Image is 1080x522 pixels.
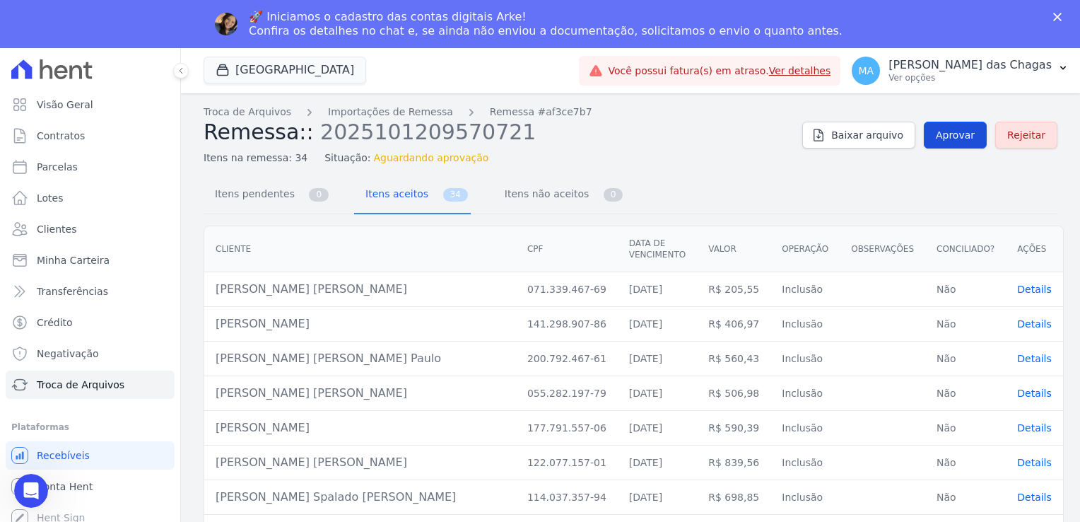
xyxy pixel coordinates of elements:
[37,222,76,236] span: Clientes
[516,307,618,342] td: 141.298.907-86
[204,105,291,120] a: Troca de Arquivos
[37,378,124,392] span: Troca de Arquivos
[925,307,1006,342] td: Não
[1017,318,1052,330] a: Details
[1017,457,1052,468] a: Details
[1017,318,1052,330] span: translation missing: pt-BR.manager.charges.file_imports.show.table_row.details
[516,272,618,307] td: 071.339.467-69
[37,160,78,174] span: Parcelas
[374,151,489,166] span: Aguardando aprovação
[840,51,1080,91] button: MA [PERSON_NAME] das Chagas Ver opções
[770,480,840,515] td: Inclusão
[6,277,175,306] a: Transferências
[204,151,307,166] span: Itens na remessa: 34
[6,371,175,399] a: Troca de Arquivos
[37,315,73,330] span: Crédito
[1017,457,1052,468] span: translation missing: pt-BR.manager.charges.file_imports.show.table_row.details
[6,308,175,337] a: Crédito
[516,446,618,480] td: 122.077.157-01
[6,184,175,212] a: Lotes
[516,376,618,411] td: 055.282.197-79
[215,13,237,35] img: Profile image for Adriane
[995,122,1057,149] a: Rejeitar
[925,376,1006,411] td: Não
[802,122,915,149] a: Baixar arquivo
[206,180,298,208] span: Itens pendentes
[697,307,770,342] td: R$ 406,97
[249,10,843,38] div: 🚀 Iniciamos o cadastro das contas digitais Arke! Confira os detalhes no chat e, se ainda não envi...
[516,411,618,446] td: 177.791.557-06
[697,342,770,376] td: R$ 560,43
[618,226,697,272] th: Data de vencimento
[37,191,64,205] span: Lotes
[840,226,925,272] th: Observações
[618,342,697,376] td: [DATE]
[6,91,175,119] a: Visão Geral
[1007,128,1045,142] span: Rejeitar
[770,342,840,376] td: Inclusão
[1053,13,1067,21] div: Fechar
[493,177,626,214] a: Itens não aceitos 0
[925,226,1006,272] th: Conciliado?
[204,376,516,411] td: [PERSON_NAME] [PERSON_NAME]
[770,411,840,446] td: Inclusão
[618,376,697,411] td: [DATE]
[1017,353,1052,364] span: translation missing: pt-BR.manager.charges.file_imports.show.table_row.details
[888,72,1052,83] p: Ver opções
[697,480,770,515] td: R$ 698,85
[770,376,840,411] td: Inclusão
[204,480,516,515] td: [PERSON_NAME] Spalado [PERSON_NAME]
[1006,226,1063,272] th: Ações
[770,446,840,480] td: Inclusão
[1017,422,1052,434] a: Details
[925,411,1006,446] td: Não
[770,226,840,272] th: Operação
[697,226,770,272] th: Valor
[204,105,791,120] nav: Breadcrumb
[37,129,85,143] span: Contratos
[618,307,697,342] td: [DATE]
[204,177,626,214] nav: Tab selector
[443,188,468,202] span: 34
[37,98,93,112] span: Visão Geral
[6,246,175,274] a: Minha Carteira
[697,411,770,446] td: R$ 590,39
[496,180,592,208] span: Itens não aceitos
[204,446,516,480] td: [PERSON_NAME] [PERSON_NAME]
[769,65,831,76] a: Ver detalhes
[6,340,175,368] a: Negativação
[516,480,618,515] td: 114.037.357-94
[604,188,623,202] span: 0
[204,411,516,446] td: [PERSON_NAME]
[1017,422,1052,434] span: translation missing: pt-BR.manager.charges.file_imports.show.table_row.details
[858,66,874,76] span: MA
[354,177,471,214] a: Itens aceitos 34
[357,180,431,208] span: Itens aceitos
[204,272,516,307] td: [PERSON_NAME] [PERSON_NAME]
[516,342,618,376] td: 200.792.467-61
[14,474,48,508] iframe: Intercom live chat
[37,347,99,361] span: Negativação
[1017,388,1052,399] span: translation missing: pt-BR.manager.charges.file_imports.show.table_row.details
[618,480,697,515] td: [DATE]
[618,411,697,446] td: [DATE]
[770,307,840,342] td: Inclusão
[925,480,1006,515] td: Não
[925,446,1006,480] td: Não
[204,226,516,272] th: Cliente
[925,342,1006,376] td: Não
[925,272,1006,307] td: Não
[6,472,175,501] a: Conta Hent
[697,272,770,307] td: R$ 205,55
[1017,284,1052,295] a: Details
[204,57,366,83] button: [GEOGRAPHIC_DATA]
[6,153,175,181] a: Parcelas
[770,272,840,307] td: Inclusão
[831,128,903,142] span: Baixar arquivo
[204,177,331,214] a: Itens pendentes 0
[1017,492,1052,503] a: Details
[618,446,697,480] td: [DATE]
[324,151,370,166] span: Situação:
[1017,388,1052,399] a: Details
[204,307,516,342] td: [PERSON_NAME]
